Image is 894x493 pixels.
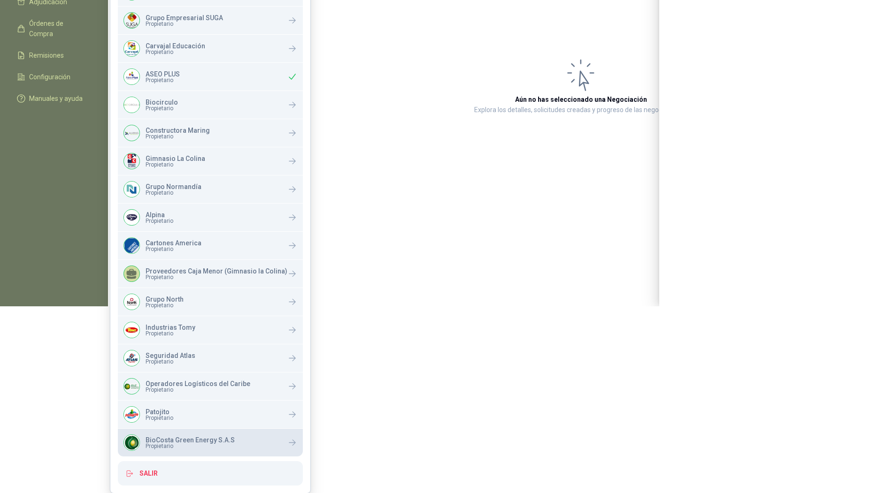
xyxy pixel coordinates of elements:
p: Constructora Maring [146,127,210,134]
span: Propietario [146,162,205,167]
a: Company LogoCartones AmericaPropietario [118,232,303,259]
span: Manuales y ayuda [29,93,83,104]
img: Company Logo [124,350,139,366]
a: Company LogoOperadores Logísticos del CaribePropietario [118,372,303,400]
a: Company LogoBiocirculoPropietario [118,91,303,119]
img: Company Logo [124,153,139,169]
img: Company Logo [124,294,139,310]
a: Manuales y ayuda [11,90,97,107]
p: Industrias Tomy [146,324,195,331]
span: Propietario [146,331,195,336]
p: Proveedores Caja Menor (Gimnasio la Colina) [146,268,287,274]
a: Company LogoGrupo NorthPropietario [118,288,303,316]
img: Company Logo [124,182,139,197]
span: Propietario [146,190,201,196]
a: Company LogoGimnasio La ColinaPropietario [118,147,303,175]
img: Company Logo [124,407,139,422]
img: Company Logo [124,210,139,225]
div: Company LogoASEO PLUSPropietario [118,63,303,91]
p: ASEO PLUS [146,71,180,77]
p: Seguridad Atlas [146,352,195,359]
span: Propietario [146,274,287,280]
p: Gimnasio La Colina [146,155,205,162]
a: Company LogoPatojitoPropietario [118,401,303,428]
span: Propietario [146,303,184,308]
a: Company LogoAlpinaPropietario [118,204,303,231]
a: Órdenes de Compra [11,15,97,43]
span: Órdenes de Compra [29,18,88,39]
span: Propietario [146,77,180,83]
span: Propietario [146,443,235,449]
a: Remisiones [11,46,97,64]
span: Propietario [146,21,223,27]
p: Grupo Empresarial SUGA [146,15,223,21]
p: Grupo North [146,296,184,303]
span: Propietario [146,134,210,139]
span: Propietario [146,415,173,421]
p: Operadores Logísticos del Caribe [146,380,250,387]
span: Propietario [146,106,178,111]
p: Biocirculo [146,99,178,106]
span: Propietario [146,246,201,252]
img: Company Logo [124,435,139,450]
img: Company Logo [124,41,139,56]
a: Configuración [11,68,97,86]
a: Company LogoSeguridad AtlasPropietario [118,344,303,372]
p: Carvajal Educación [146,43,205,49]
a: Company LogoCarvajal EducaciónPropietario [118,35,303,62]
img: Company Logo [124,97,139,113]
a: Company LogoIndustrias TomyPropietario [118,316,303,344]
p: Patojito [146,409,173,415]
p: Grupo Normandía [146,183,201,190]
p: Cartones America [146,240,201,246]
img: Company Logo [124,322,139,338]
img: Company Logo [124,238,139,253]
img: Company Logo [124,13,139,28]
img: Company Logo [124,69,139,84]
img: Company Logo [124,125,139,141]
p: BioCosta Green Energy S.A.S [146,437,235,443]
a: Company LogoConstructora MaringPropietario [118,119,303,147]
span: Propietario [146,387,250,393]
img: Company Logo [124,379,139,394]
a: Proveedores Caja Menor (Gimnasio la Colina)Propietario [118,260,303,288]
a: Company LogoGrupo Empresarial SUGAPropietario [118,7,303,34]
button: Salir [118,461,303,485]
span: Remisiones [29,50,64,61]
span: Propietario [146,218,173,224]
span: Propietario [146,49,205,55]
span: Propietario [146,359,195,364]
a: Company LogoBioCosta Green Energy S.A.SPropietario [118,429,303,456]
a: Company LogoGrupo NormandíaPropietario [118,175,303,203]
span: Configuración [29,72,70,82]
p: Alpina [146,212,173,218]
